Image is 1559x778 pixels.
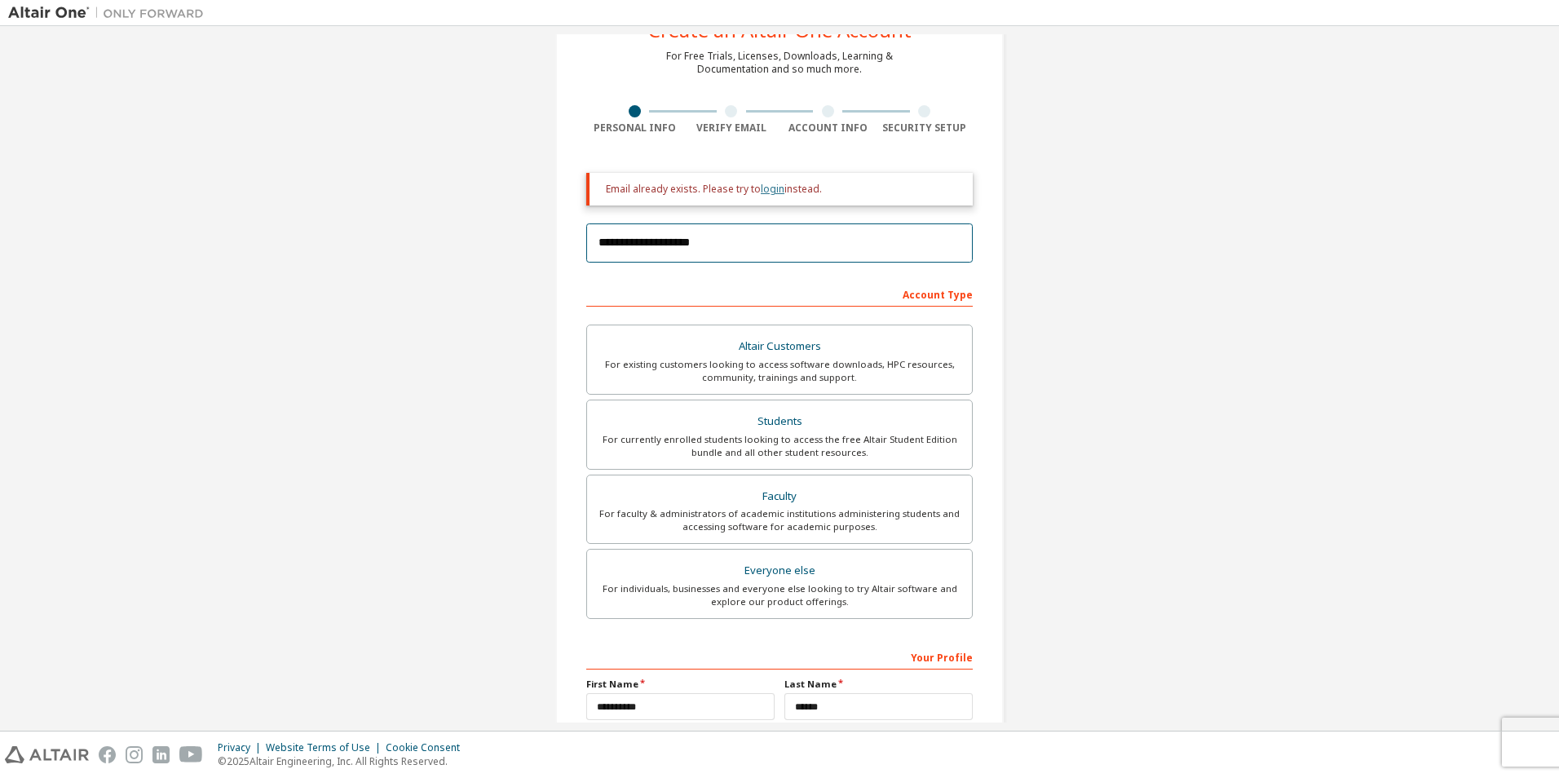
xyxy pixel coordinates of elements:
div: Cookie Consent [386,741,470,754]
label: Last Name [784,678,973,691]
p: © 2025 Altair Engineering, Inc. All Rights Reserved. [218,754,470,768]
div: Your Profile [586,643,973,670]
img: instagram.svg [126,746,143,763]
div: For faculty & administrators of academic institutions administering students and accessing softwa... [597,507,962,533]
img: altair_logo.svg [5,746,89,763]
img: youtube.svg [179,746,203,763]
img: Altair One [8,5,212,21]
div: Altair Customers [597,335,962,358]
img: linkedin.svg [152,746,170,763]
div: For existing customers looking to access software downloads, HPC resources, community, trainings ... [597,358,962,384]
div: For Free Trials, Licenses, Downloads, Learning & Documentation and so much more. [666,50,893,76]
div: Website Terms of Use [266,741,386,754]
div: Privacy [218,741,266,754]
label: First Name [586,678,775,691]
a: login [761,182,784,196]
div: Account Info [779,122,877,135]
div: Email already exists. Please try to instead. [606,183,960,196]
div: Faculty [597,485,962,508]
div: Everyone else [597,559,962,582]
div: Students [597,410,962,433]
div: Verify Email [683,122,780,135]
div: Security Setup [877,122,974,135]
img: facebook.svg [99,746,116,763]
div: Personal Info [586,122,683,135]
div: Create an Altair One Account [648,20,912,40]
div: For individuals, businesses and everyone else looking to try Altair software and explore our prod... [597,582,962,608]
div: For currently enrolled students looking to access the free Altair Student Edition bundle and all ... [597,433,962,459]
div: Account Type [586,281,973,307]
